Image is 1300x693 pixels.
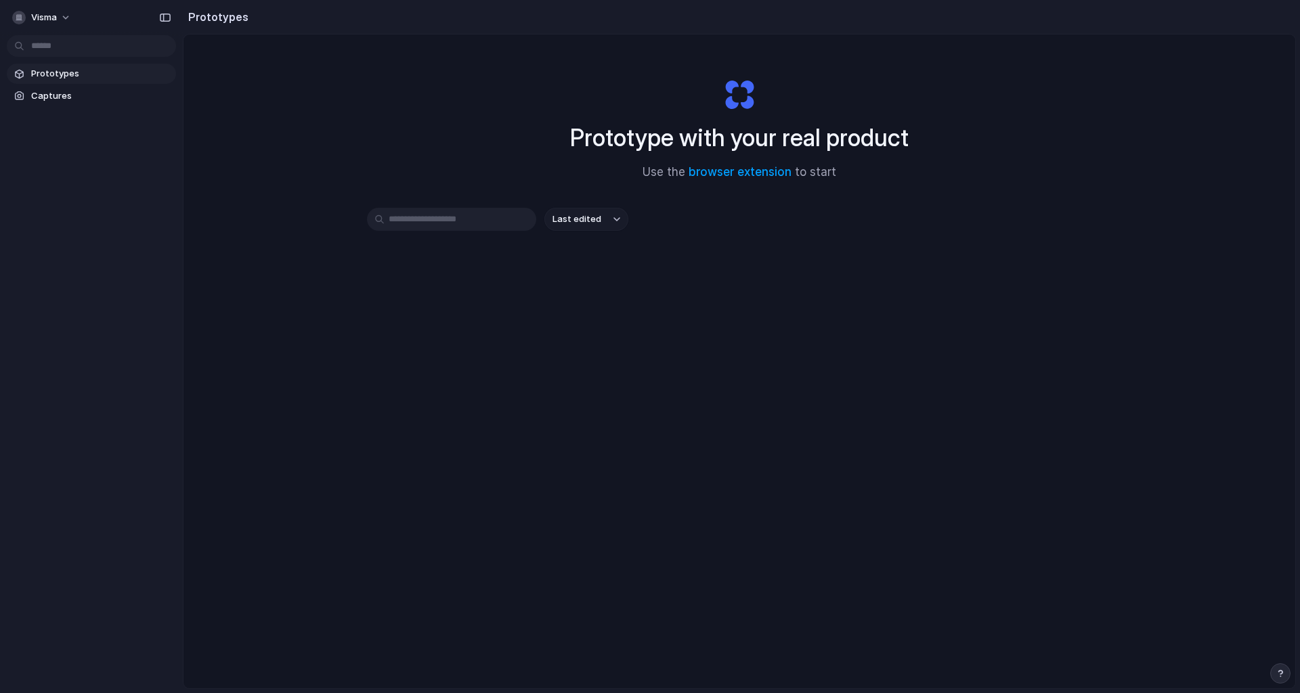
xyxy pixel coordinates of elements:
span: Captures [31,89,171,103]
h1: Prototype with your real product [570,120,909,156]
span: Prototypes [31,67,171,81]
a: browser extension [689,165,792,179]
span: Last edited [552,213,601,226]
a: Captures [7,86,176,106]
button: Visma [7,7,78,28]
span: Use the to start [643,164,836,181]
button: Last edited [544,208,628,231]
h2: Prototypes [183,9,248,25]
span: Visma [31,11,57,24]
a: Prototypes [7,64,176,84]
